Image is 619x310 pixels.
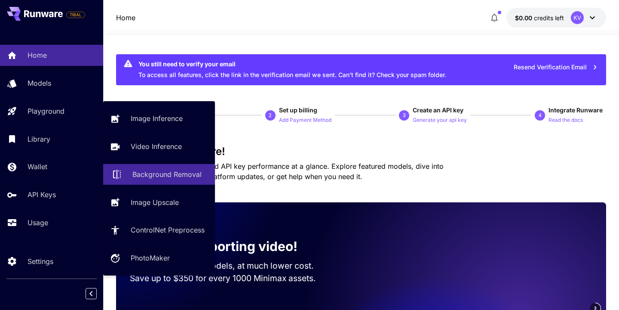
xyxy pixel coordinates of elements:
[66,9,85,20] span: Add your payment card to enable full platform functionality.
[103,108,215,129] a: Image Inference
[28,106,64,116] p: Playground
[130,260,330,272] p: Run the best video models, at much lower cost.
[103,220,215,241] a: ControlNet Preprocess
[28,134,50,144] p: Library
[28,161,47,172] p: Wallet
[131,141,182,152] p: Video Inference
[28,217,48,228] p: Usage
[509,59,603,76] button: Resend Verification Email
[103,192,215,213] a: Image Upscale
[28,50,47,60] p: Home
[571,11,584,24] div: KV
[116,162,444,181] span: Check out your usage stats and API key performance at a glance. Explore featured models, dive int...
[28,78,51,88] p: Models
[131,253,170,263] p: PhotoMaker
[506,8,606,28] button: $0.00
[103,248,215,269] a: PhotoMaker
[413,116,467,124] p: Generate your api key
[130,272,330,285] p: Save up to $350 for every 1000 Minimax assets.
[103,164,215,185] a: Background Removal
[131,197,179,208] p: Image Upscale
[549,116,583,124] p: Read the docs
[549,106,603,114] span: Integrate Runware
[138,57,446,83] div: To access all features, click the link in the verification email we sent. Can’t find it? Check yo...
[131,225,205,235] p: ControlNet Preprocess
[138,59,446,68] div: You still need to verify your email
[269,112,272,119] p: 2
[279,106,317,114] span: Set up billing
[539,112,542,119] p: 4
[534,14,564,22] span: credits left
[131,113,183,124] p: Image Inference
[28,189,56,200] p: API Keys
[413,106,463,114] span: Create an API key
[154,237,297,256] p: Now supporting video!
[116,146,606,158] h3: Welcome to Runware!
[403,112,406,119] p: 3
[279,116,331,124] p: Add Payment Method
[103,136,215,157] a: Video Inference
[86,288,97,299] button: Collapse sidebar
[515,13,564,22] div: $0.00
[28,256,53,267] p: Settings
[116,12,135,23] p: Home
[67,12,85,18] span: TRIAL
[132,169,202,180] p: Background Removal
[92,286,103,301] div: Collapse sidebar
[515,14,534,22] span: $0.00
[116,12,135,23] nav: breadcrumb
